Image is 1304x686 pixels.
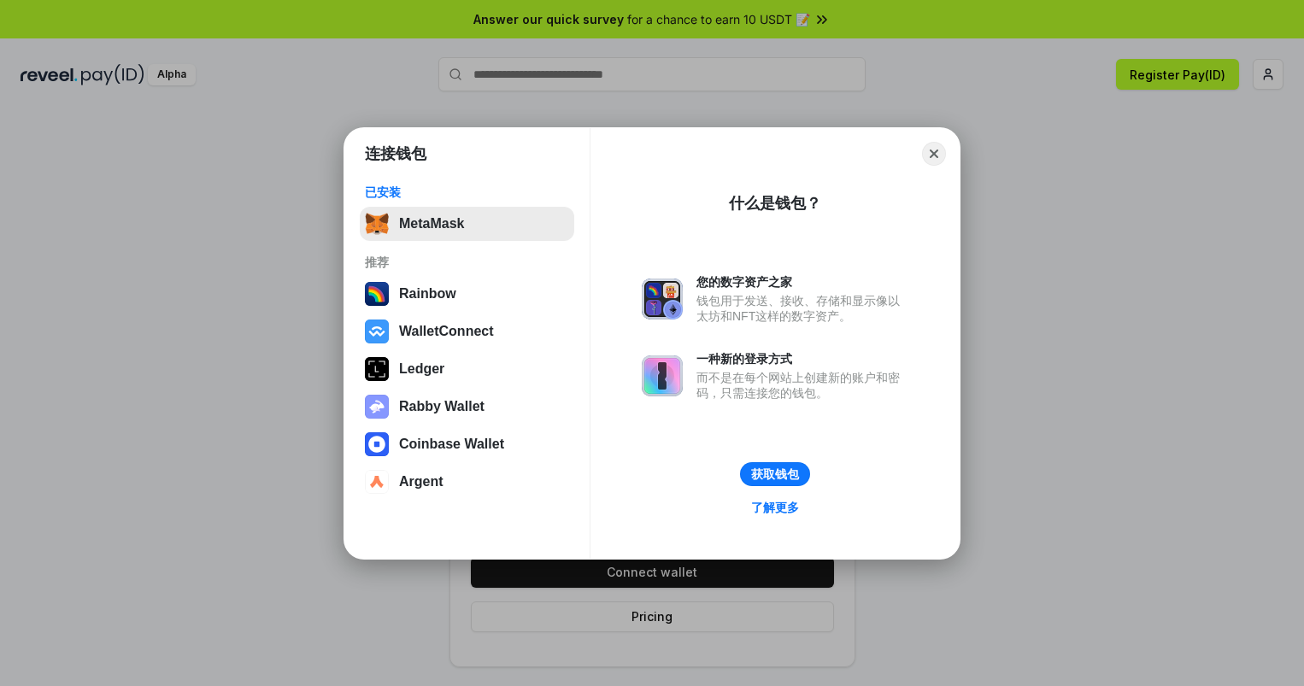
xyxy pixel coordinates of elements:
h1: 连接钱包 [365,144,426,164]
button: Argent [360,465,574,499]
div: 已安装 [365,185,569,200]
button: Close [922,142,946,166]
button: Coinbase Wallet [360,427,574,461]
button: Ledger [360,352,574,386]
div: 您的数字资产之家 [696,274,908,290]
img: svg+xml,%3Csvg%20width%3D%22120%22%20height%3D%22120%22%20viewBox%3D%220%200%20120%20120%22%20fil... [365,282,389,306]
img: svg+xml,%3Csvg%20xmlns%3D%22http%3A%2F%2Fwww.w3.org%2F2000%2Fsvg%22%20fill%3D%22none%22%20viewBox... [365,395,389,419]
button: WalletConnect [360,314,574,349]
div: Rainbow [399,286,456,302]
img: svg+xml,%3Csvg%20xmlns%3D%22http%3A%2F%2Fwww.w3.org%2F2000%2Fsvg%22%20fill%3D%22none%22%20viewBox... [642,355,683,396]
div: 获取钱包 [751,466,799,482]
button: Rabby Wallet [360,390,574,424]
div: MetaMask [399,216,464,232]
img: svg+xml,%3Csvg%20width%3D%2228%22%20height%3D%2228%22%20viewBox%3D%220%200%2028%2028%22%20fill%3D... [365,320,389,343]
img: svg+xml,%3Csvg%20xmlns%3D%22http%3A%2F%2Fwww.w3.org%2F2000%2Fsvg%22%20fill%3D%22none%22%20viewBox... [642,279,683,320]
img: svg+xml,%3Csvg%20width%3D%2228%22%20height%3D%2228%22%20viewBox%3D%220%200%2028%2028%22%20fill%3D... [365,470,389,494]
button: Rainbow [360,277,574,311]
button: MetaMask [360,207,574,241]
div: 了解更多 [751,500,799,515]
div: 什么是钱包？ [729,193,821,214]
button: 获取钱包 [740,462,810,486]
img: svg+xml,%3Csvg%20fill%3D%22none%22%20height%3D%2233%22%20viewBox%3D%220%200%2035%2033%22%20width%... [365,212,389,236]
div: Ledger [399,361,444,377]
a: 了解更多 [741,496,809,519]
div: WalletConnect [399,324,494,339]
div: 推荐 [365,255,569,270]
div: 一种新的登录方式 [696,351,908,366]
div: 而不是在每个网站上创建新的账户和密码，只需连接您的钱包。 [696,370,908,401]
div: Rabby Wallet [399,399,485,414]
img: svg+xml,%3Csvg%20xmlns%3D%22http%3A%2F%2Fwww.w3.org%2F2000%2Fsvg%22%20width%3D%2228%22%20height%3... [365,357,389,381]
div: Coinbase Wallet [399,437,504,452]
img: svg+xml,%3Csvg%20width%3D%2228%22%20height%3D%2228%22%20viewBox%3D%220%200%2028%2028%22%20fill%3D... [365,432,389,456]
div: 钱包用于发送、接收、存储和显示像以太坊和NFT这样的数字资产。 [696,293,908,324]
div: Argent [399,474,443,490]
